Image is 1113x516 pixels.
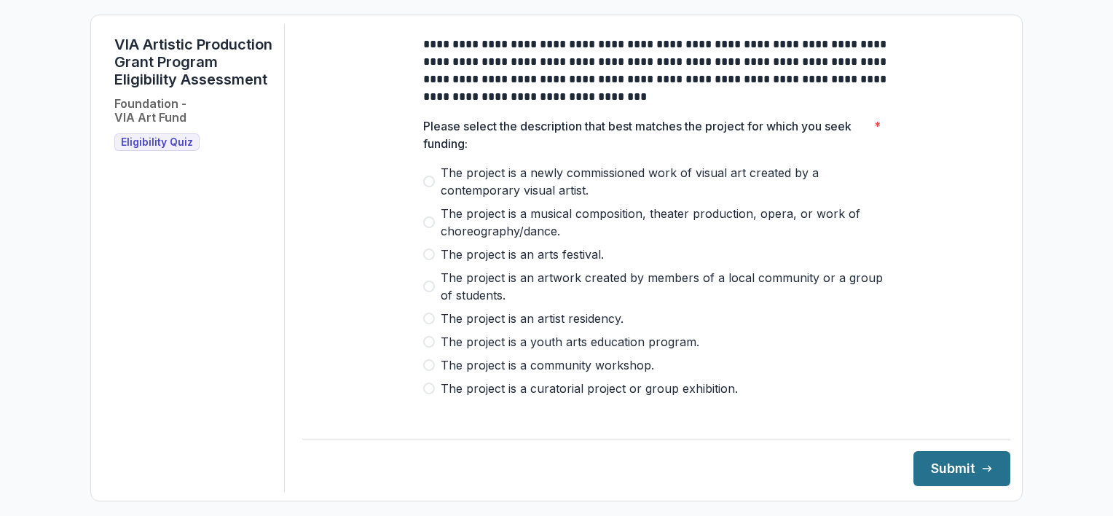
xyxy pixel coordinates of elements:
[441,333,699,351] span: The project is a youth arts education program.
[441,205,889,240] span: The project is a musical composition, theater production, opera, or work of choreography/dance.
[441,164,889,199] span: The project is a newly commissioned work of visual art created by a contemporary visual artist.
[114,36,272,88] h1: VIA Artistic Production Grant Program Eligibility Assessment
[913,451,1010,486] button: Submit
[441,310,624,327] span: The project is an artist residency.
[121,136,193,149] span: Eligibility Quiz
[441,380,738,397] span: The project is a curatorial project or group exhibition.
[423,117,868,152] p: Please select the description that best matches the project for which you seek funding:
[441,246,604,263] span: The project is an arts festival.
[441,356,654,374] span: The project is a community workshop.
[114,97,186,125] h2: Foundation - VIA Art Fund
[441,269,889,304] span: The project is an artwork created by members of a local community or a group of students.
